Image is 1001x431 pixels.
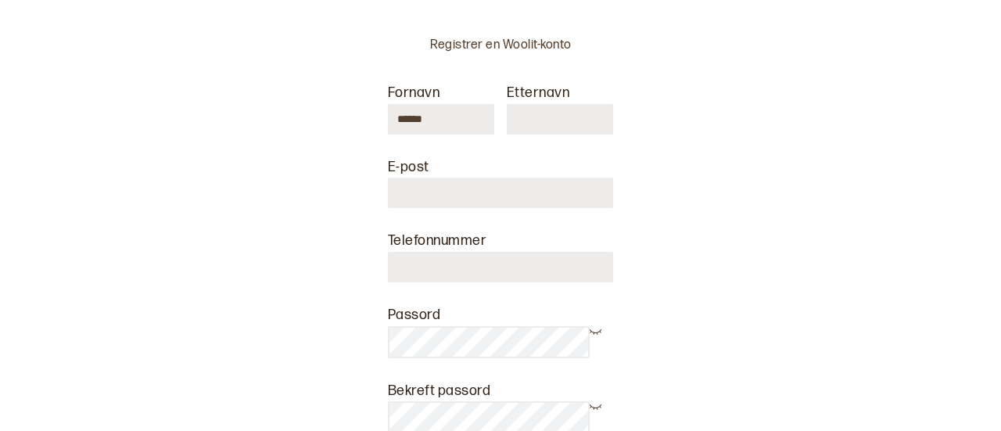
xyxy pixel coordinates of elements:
[388,307,440,323] label: Passord
[388,232,486,249] label: Telefonnummer
[388,38,613,54] p: Registrer en Woolit-konto
[388,159,429,175] label: E-post
[388,383,490,399] label: Bekreft passord
[507,84,569,101] label: Etternavn
[388,84,440,101] label: Fornavn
